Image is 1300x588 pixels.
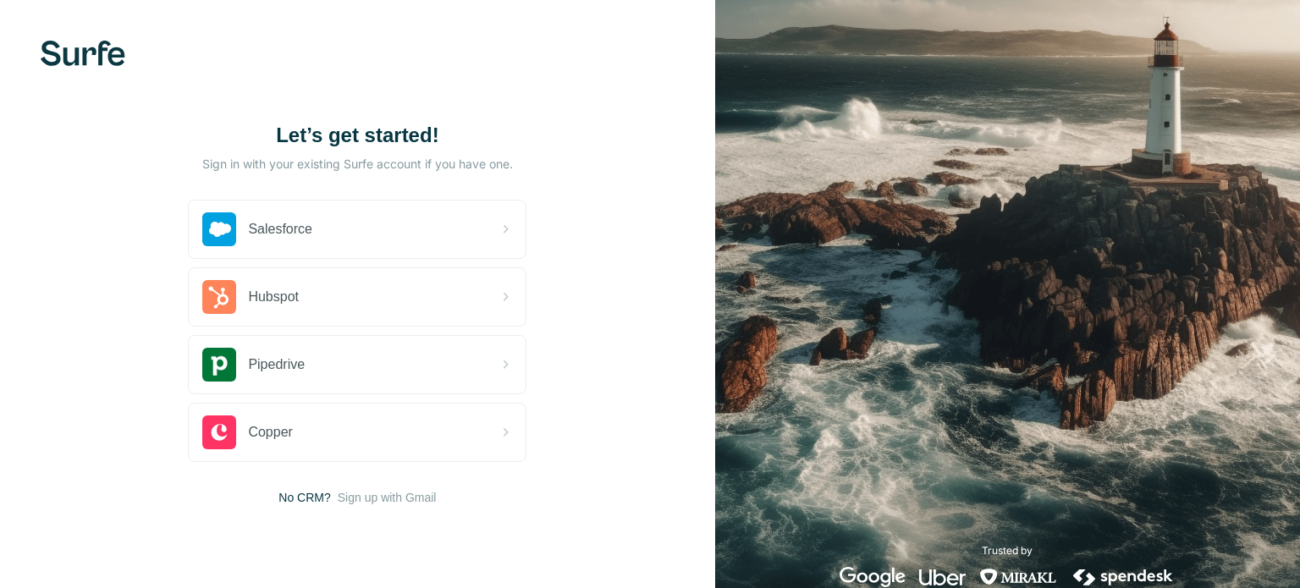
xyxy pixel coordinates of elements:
p: Sign in with your existing Surfe account if you have one. [202,156,513,173]
span: Copper [248,422,292,442]
img: hubspot's logo [202,280,236,314]
img: uber's logo [919,567,966,587]
span: Hubspot [248,287,299,307]
span: No CRM? [278,489,330,506]
img: copper's logo [202,415,236,449]
img: pipedrive's logo [202,348,236,382]
p: Trusted by [982,543,1033,558]
img: mirakl's logo [979,567,1057,587]
img: google's logo [840,567,906,587]
span: Pipedrive [248,354,305,375]
img: salesforce's logo [202,212,236,246]
img: Surfe's logo [41,41,125,66]
button: Sign up with Gmail [338,489,437,506]
span: Salesforce [248,219,312,239]
img: spendesk's logo [1071,567,1176,587]
h1: Let’s get started! [188,122,526,149]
